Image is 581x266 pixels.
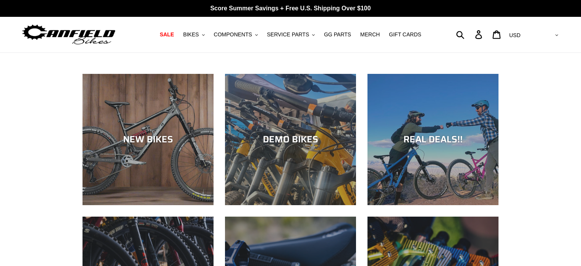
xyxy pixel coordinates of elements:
a: DEMO BIKES [225,74,356,205]
div: REAL DEALS!! [367,134,498,145]
a: GIFT CARDS [385,29,425,40]
button: COMPONENTS [210,29,262,40]
a: SALE [156,29,178,40]
div: DEMO BIKES [225,134,356,145]
span: BIKES [183,31,199,38]
a: REAL DEALS!! [367,74,498,205]
span: SERVICE PARTS [267,31,309,38]
span: SALE [160,31,174,38]
button: BIKES [179,29,208,40]
span: COMPONENTS [214,31,252,38]
a: GG PARTS [320,29,355,40]
input: Search [460,26,480,43]
div: NEW BIKES [83,134,214,145]
img: Canfield Bikes [21,23,117,47]
a: NEW BIKES [83,74,214,205]
span: GG PARTS [324,31,351,38]
button: SERVICE PARTS [263,29,319,40]
span: MERCH [360,31,380,38]
span: GIFT CARDS [389,31,421,38]
a: MERCH [356,29,384,40]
